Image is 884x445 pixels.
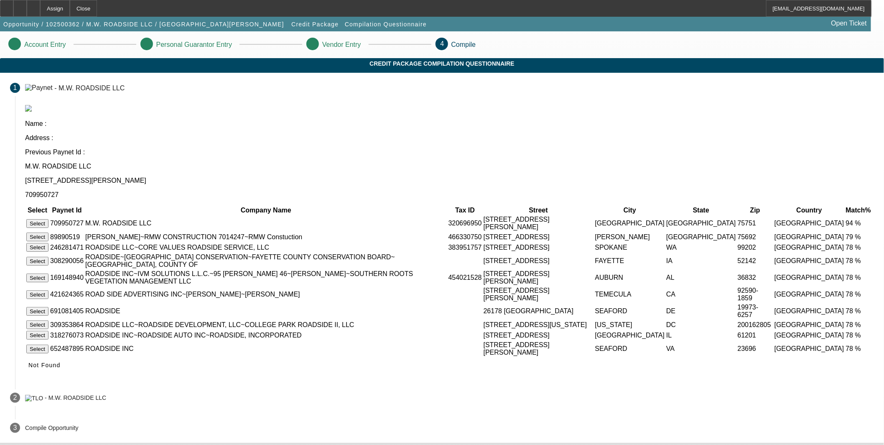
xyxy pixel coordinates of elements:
[24,41,66,49] p: Account Entry
[25,177,874,184] p: [STREET_ADDRESS][PERSON_NAME]
[26,320,48,329] button: Select
[25,395,43,402] img: TLO
[483,303,594,319] td: 26178 [GEOGRAPHIC_DATA]
[483,341,594,357] td: [STREET_ADDRESS][PERSON_NAME]
[774,215,845,231] td: [GEOGRAPHIC_DATA]
[25,425,79,431] p: Compile Opportunity
[25,84,53,92] img: Paynet
[737,286,773,302] td: 92590-1859
[26,307,48,316] button: Select
[737,341,773,357] td: 23696
[50,320,84,330] td: 309353864
[25,134,874,142] p: Address :
[846,232,871,242] td: 79 %
[737,243,773,252] td: 99202
[595,330,665,340] td: [GEOGRAPHIC_DATA]
[774,270,845,286] td: [GEOGRAPHIC_DATA]
[595,232,665,242] td: [PERSON_NAME]
[737,232,773,242] td: 75692
[25,163,874,170] p: M.W. ROADSIDE LLC
[666,270,736,286] td: AL
[50,270,84,286] td: 169148940
[50,243,84,252] td: 246281471
[448,232,482,242] td: 466330750
[25,120,874,128] p: Name :
[737,320,773,330] td: 200162805
[6,60,878,67] span: Credit Package Compilation Questionnaire
[846,341,871,357] td: 78 %
[846,243,871,252] td: 78 %
[50,341,84,357] td: 652487895
[737,303,773,319] td: 19973-6257
[26,219,48,228] button: Select
[85,303,447,319] td: ROADSIDE
[50,215,84,231] td: 709950727
[666,232,736,242] td: [GEOGRAPHIC_DATA]
[595,253,665,269] td: FAYETTE
[774,206,845,215] th: Country
[483,253,594,269] td: [STREET_ADDRESS]
[50,286,84,302] td: 421624365
[483,320,594,330] td: [STREET_ADDRESS][US_STATE]
[595,270,665,286] td: AUBURN
[343,17,429,32] button: Compilation Questionnaire
[85,270,447,286] td: ROADSIDE INC~IVM SOLUTIONS L.L.C.~95 [PERSON_NAME] 46~[PERSON_NAME]~SOUTHERN ROOTS VEGETATION MAN...
[85,330,447,340] td: ROADSIDE INC~ROADSIDE AUTO INC~ROADSIDE, INCORPORATED
[666,330,736,340] td: IL
[26,233,48,241] button: Select
[846,253,871,269] td: 78 %
[345,21,427,28] span: Compilation Questionnaire
[25,105,32,112] img: paynet_logo.jpg
[483,330,594,340] td: [STREET_ADDRESS]
[737,270,773,286] td: 36832
[666,303,736,319] td: DE
[483,232,594,242] td: [STREET_ADDRESS]
[774,243,845,252] td: [GEOGRAPHIC_DATA]
[483,243,594,252] td: [STREET_ADDRESS]
[322,41,361,49] p: Vendor Entry
[26,345,48,353] button: Select
[28,362,61,368] span: Not Found
[448,243,482,252] td: 383951757
[54,84,125,91] div: - M.W. ROADSIDE LLC
[451,41,476,49] p: Compile
[846,215,871,231] td: 94 %
[737,215,773,231] td: 75751
[448,206,482,215] th: Tax ID
[774,320,845,330] td: [GEOGRAPHIC_DATA]
[595,303,665,319] td: SEAFORD
[50,253,84,269] td: 308290056
[50,330,84,340] td: 318276073
[666,243,736,252] td: WA
[828,16,870,31] a: Open Ticket
[13,394,17,402] span: 2
[50,303,84,319] td: 691081405
[774,253,845,269] td: [GEOGRAPHIC_DATA]
[846,303,871,319] td: 78 %
[483,215,594,231] td: [STREET_ADDRESS][PERSON_NAME]
[3,21,284,28] span: Opportunity / 102500362 / M.W. ROADSIDE LLC / [GEOGRAPHIC_DATA][PERSON_NAME]
[50,206,84,215] th: Paynet Id
[13,424,17,432] span: 3
[774,341,845,357] td: [GEOGRAPHIC_DATA]
[13,84,17,92] span: 1
[846,330,871,340] td: 78 %
[595,320,665,330] td: [US_STATE]
[666,320,736,330] td: DC
[774,232,845,242] td: [GEOGRAPHIC_DATA]
[846,286,871,302] td: 78 %
[156,41,232,49] p: Personal Guarantor Entry
[50,232,84,242] td: 89890519
[85,341,447,357] td: ROADSIDE INC
[25,148,874,156] p: Previous Paynet Id :
[737,206,773,215] th: Zip
[85,243,447,252] td: ROADSIDE LLC~CORE VALUES ROADSIDE SERVICE, LLC
[26,206,49,215] th: Select
[595,286,665,302] td: TEMECULA
[448,270,482,286] td: 454021528
[85,215,447,231] td: M.W. ROADSIDE LLC
[448,215,482,231] td: 320696950
[26,331,48,340] button: Select
[666,286,736,302] td: CA
[85,206,447,215] th: Company Name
